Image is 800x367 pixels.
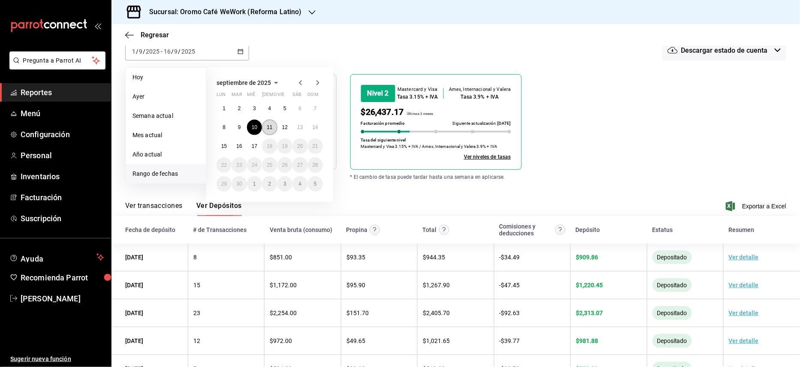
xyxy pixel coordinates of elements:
div: El monto ha sido enviado a tu cuenta bancaria. Puede tardar en verse reflejado, según la entidad ... [653,306,692,320]
button: Exportar a Excel [728,201,786,211]
span: Ayer [132,92,199,101]
abbr: 6 de septiembre de 2025 [298,105,301,111]
abbr: 30 de septiembre de 2025 [236,181,242,187]
button: 23 de septiembre de 2025 [232,157,247,173]
abbr: 12 de septiembre de 2025 [282,124,288,130]
p: Últimos 3 meses [404,111,433,118]
h3: Sucursal: Oromo Café WeWork (Reforma Latino) [142,7,302,17]
button: 28 de septiembre de 2025 [308,157,323,173]
button: Ver Depósitos [196,202,242,216]
button: Ver transacciones [125,202,183,216]
button: Pregunta a Parrot AI [9,51,105,69]
input: -- [174,48,178,55]
span: Depositado [653,254,691,261]
span: $ 981.88 [576,337,598,344]
div: navigation tabs [125,202,242,216]
button: 14 de septiembre de 2025 [308,120,323,135]
td: [DATE] [111,327,188,355]
span: Inventarios [21,171,104,182]
button: 1 de septiembre de 2025 [217,101,232,116]
button: 4 de septiembre de 2025 [262,101,277,116]
div: Propina [346,226,367,233]
input: -- [132,48,136,55]
abbr: 27 de septiembre de 2025 [297,162,303,168]
abbr: 26 de septiembre de 2025 [282,162,288,168]
div: El monto ha sido enviado a tu cuenta bancaria. Puede tardar en verse reflejado, según la entidad ... [653,334,692,348]
button: 16 de septiembre de 2025 [232,138,247,154]
div: Comisiones y deducciones [499,223,553,237]
div: * El cambio de tasa puede tardar hasta una semana en aplicarse. [337,159,674,181]
span: $ 2,313.07 [576,310,603,316]
span: Hoy [132,73,199,82]
svg: Las propinas mostradas excluyen toda configuración de retención. [370,225,380,235]
abbr: 18 de septiembre de 2025 [267,143,272,149]
abbr: 4 de octubre de 2025 [298,181,301,187]
div: Depósito [576,226,600,233]
span: / [178,48,181,55]
button: septiembre de 2025 [217,78,281,88]
abbr: 2 de octubre de 2025 [268,181,271,187]
abbr: 15 de septiembre de 2025 [221,143,227,149]
span: Depositado [653,337,691,344]
td: 12 [188,327,264,355]
span: [PERSON_NAME] [21,293,104,304]
button: 10 de septiembre de 2025 [247,120,262,135]
button: 25 de septiembre de 2025 [262,157,277,173]
div: Fecha de depósito [125,226,175,233]
div: Estatus [652,226,673,233]
button: 3 de septiembre de 2025 [247,101,262,116]
abbr: 5 de octubre de 2025 [314,181,317,187]
abbr: miércoles [247,92,255,101]
span: Mes actual [132,131,199,140]
span: Año actual [132,150,199,159]
span: - $ 47.45 [499,282,520,289]
abbr: 23 de septiembre de 2025 [236,162,242,168]
button: 19 de septiembre de 2025 [277,138,292,154]
button: 30 de septiembre de 2025 [232,176,247,192]
svg: Este monto equivale al total de la venta más otros abonos antes de aplicar comisión e IVA. [439,225,449,235]
abbr: 8 de septiembre de 2025 [223,124,226,130]
abbr: 3 de octubre de 2025 [283,181,286,187]
abbr: viernes [277,92,284,101]
input: -- [138,48,143,55]
button: 1 de octubre de 2025 [247,176,262,192]
span: $ 851.00 [270,254,292,261]
abbr: 21 de septiembre de 2025 [313,143,318,149]
abbr: 16 de septiembre de 2025 [236,143,242,149]
span: $ 1,021.65 [423,337,450,344]
div: Venta bruta (consumo) [270,226,332,233]
abbr: 24 de septiembre de 2025 [252,162,257,168]
span: $ 909.86 [576,254,598,261]
button: 13 de septiembre de 2025 [292,120,307,135]
span: / [136,48,138,55]
span: Depositado [653,310,691,316]
span: - [161,48,162,55]
span: $ 93.35 [346,254,365,261]
button: 11 de septiembre de 2025 [262,120,277,135]
button: 2 de octubre de 2025 [262,176,277,192]
button: 18 de septiembre de 2025 [262,138,277,154]
abbr: 3 de septiembre de 2025 [253,105,256,111]
a: Ver detalle [729,310,759,316]
abbr: 11 de septiembre de 2025 [267,124,272,130]
div: Resumen [729,226,755,233]
span: Personal [21,150,104,161]
button: 7 de septiembre de 2025 [308,101,323,116]
button: 4 de octubre de 2025 [292,176,307,192]
span: $ 151.70 [346,310,369,316]
span: / [143,48,145,55]
button: 26 de septiembre de 2025 [277,157,292,173]
span: Recomienda Parrot [21,272,104,283]
button: 5 de septiembre de 2025 [277,101,292,116]
button: open_drawer_menu [94,22,101,29]
abbr: 4 de septiembre de 2025 [268,105,271,111]
span: Ayuda [21,252,93,262]
button: Regresar [125,31,169,39]
span: - $ 39.77 [499,337,520,344]
span: Rango de fechas [132,169,199,178]
button: 6 de septiembre de 2025 [292,101,307,116]
span: [DATE] [497,121,511,126]
div: El monto ha sido enviado a tu cuenta bancaria. Puede tardar en verse reflejado, según la entidad ... [653,250,692,264]
span: $ 49.65 [346,337,365,344]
